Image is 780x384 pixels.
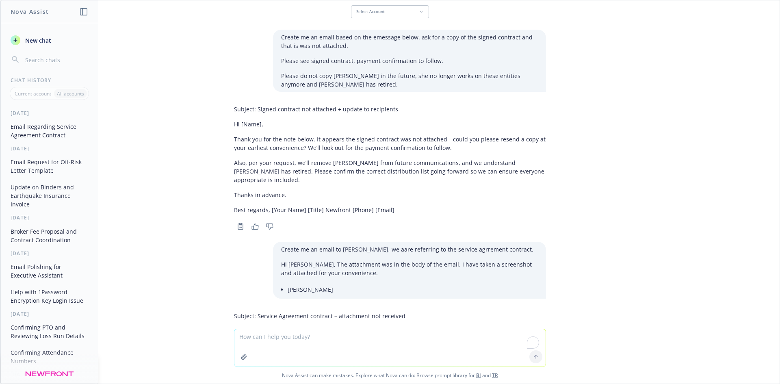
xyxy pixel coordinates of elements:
[11,7,49,16] h1: Nova Assist
[1,77,98,84] div: Chat History
[7,346,91,368] button: Confirming Attendance Numbers
[234,329,546,367] textarea: To enrich screen reader interactions, please activate Accessibility in Grammarly extension settings
[7,321,91,343] button: Confirming PTO and Reviewing Loss Run Details
[234,327,546,335] p: Hi [PERSON_NAME],
[234,135,546,152] p: Thank you for the note below. It appears the signed contract was not attached—could you please re...
[7,225,91,247] button: Broker Fee Proposal and Contract Coordination
[1,310,98,317] div: [DATE]
[1,110,98,117] div: [DATE]
[234,120,546,128] p: Hi [Name],
[476,372,481,379] a: BI
[4,367,776,384] span: Nova Assist can make mistakes. Explore what Nova can do: Browse prompt library for and
[234,105,546,113] p: Subject: Signed contract not attached + update to recipients
[281,56,538,65] p: Please see signed contract, payment confirmation to follow.
[7,260,91,282] button: Email Polishing for Executive Assistant
[24,36,51,45] span: New chat
[237,223,244,230] svg: Copy to clipboard
[234,206,546,214] p: Best regards, [Your Name] [Title] Newfront [Phone] [Email]
[7,120,91,142] button: Email Regarding Service Agreement Contract
[351,5,429,18] button: Select Account
[7,285,91,307] button: Help with 1Password Encryption Key Login Issue
[281,33,538,50] p: Create me an email based on the emessage below. ask for a copy of the signed contract and that is...
[7,155,91,177] button: Email Request for Off-Risk Letter Template
[234,158,546,184] p: Also, per your request, we’ll remove [PERSON_NAME] from future communications, and we understand ...
[234,312,546,320] p: Subject: Service Agreement contract – attachment not received
[263,221,276,232] button: Thumbs down
[281,260,538,277] p: Hi [PERSON_NAME], The attachment was in the body of the email. I have taken a screenshot and atta...
[356,9,385,14] span: Select Account
[1,145,98,152] div: [DATE]
[281,245,538,254] p: Create me an email to [PERSON_NAME], we aare referring to the service agrrement contract.
[1,250,98,257] div: [DATE]
[288,284,538,295] li: [PERSON_NAME]
[7,33,91,48] button: New chat
[1,214,98,221] div: [DATE]
[7,180,91,211] button: Update on Binders and Earthquake Insurance Invoice
[24,54,88,65] input: Search chats
[57,90,84,97] p: All accounts
[1,371,98,378] div: [DATE]
[15,90,51,97] p: Current account
[234,191,546,199] p: Thanks in advance.
[492,372,498,379] a: TR
[281,72,538,89] p: Please do not copy [PERSON_NAME] in the future, she no longer works on these entities anymore and...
